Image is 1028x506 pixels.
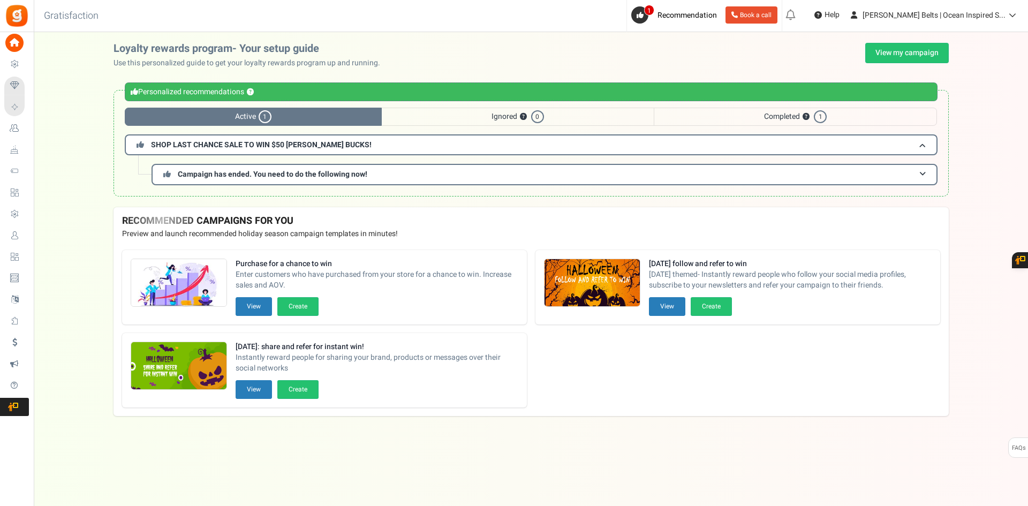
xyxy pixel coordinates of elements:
img: Recommended Campaigns [545,259,640,307]
a: Help [810,6,844,24]
span: Campaign has ended. You need to do the following now! [178,169,367,180]
p: Preview and launch recommended holiday season campaign templates in minutes! [122,229,940,239]
span: Ignored [382,108,654,126]
span: 1 [259,110,271,123]
button: ? [803,114,810,120]
h4: RECOMMENDED CAMPAIGNS FOR YOU [122,216,940,226]
span: SHOP LAST CHANCE SALE TO WIN $50 [PERSON_NAME] BUCKS! [151,139,372,150]
p: Use this personalized guide to get your loyalty rewards program up and running. [114,58,389,69]
a: Book a call [725,6,777,24]
strong: Purchase for a chance to win [236,259,518,269]
button: View [236,380,272,399]
button: View [649,297,685,316]
div: Personalized recommendations [125,82,938,101]
span: 1 [644,5,654,16]
span: FAQs [1011,438,1026,458]
span: [DATE] themed- Instantly reward people who follow your social media profiles, subscribe to your n... [649,269,932,291]
img: Recommended Campaigns [131,342,226,390]
button: View [236,297,272,316]
button: Create [277,380,319,399]
span: [PERSON_NAME] Belts | Ocean Inspired S... [863,10,1006,21]
span: Enter customers who have purchased from your store for a chance to win. Increase sales and AOV. [236,269,518,291]
h2: Loyalty rewards program- Your setup guide [114,43,389,55]
span: 0 [531,110,544,123]
span: Instantly reward people for sharing your brand, products or messages over their social networks [236,352,518,374]
button: Create [691,297,732,316]
a: View my campaign [865,43,949,63]
span: Recommendation [657,10,717,21]
strong: [DATE] follow and refer to win [649,259,932,269]
span: Help [822,10,840,20]
h3: Gratisfaction [32,5,110,27]
span: Active [125,108,382,126]
a: 1 Recommendation [631,6,721,24]
strong: [DATE]: share and refer for instant win! [236,342,518,352]
span: Completed [654,108,937,126]
img: Gratisfaction [5,4,29,28]
button: ? [520,114,527,120]
img: Recommended Campaigns [131,259,226,307]
span: 1 [814,110,827,123]
button: Create [277,297,319,316]
button: ? [247,89,254,96]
